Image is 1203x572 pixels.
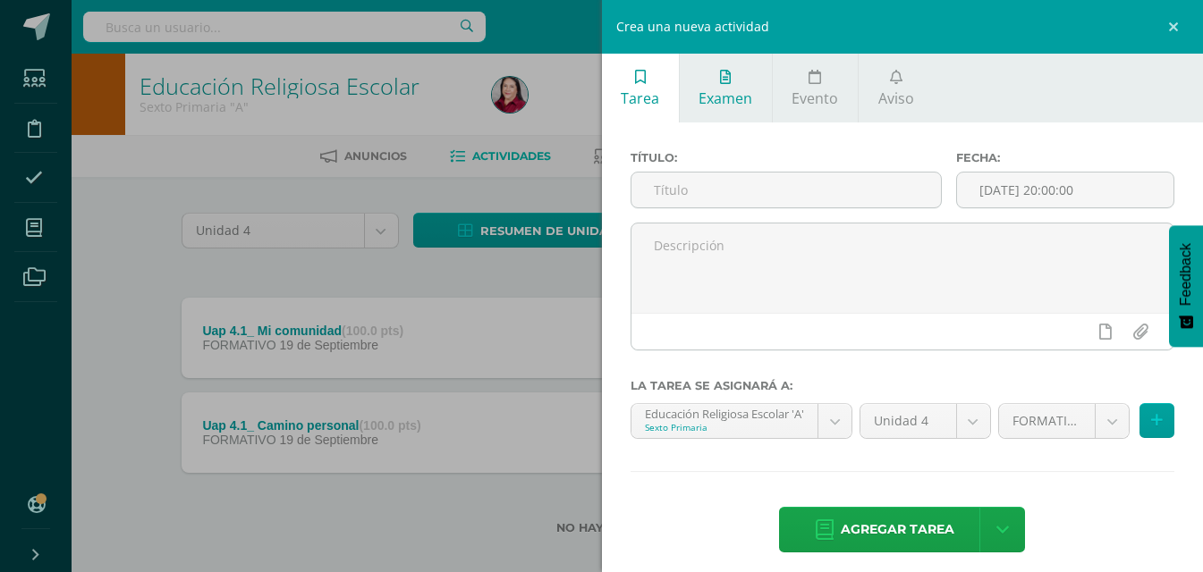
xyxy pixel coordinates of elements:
[792,88,838,108] span: Evento
[878,88,914,108] span: Aviso
[860,404,989,438] a: Unidad 4
[602,54,679,122] a: Tarea
[999,404,1130,438] a: FORMATIVO (70.0%)
[841,508,954,551] span: Agregar tarea
[631,404,852,438] a: Educación Religiosa Escolar 'A'Sexto Primaria
[1012,404,1082,438] span: FORMATIVO (70.0%)
[699,88,752,108] span: Examen
[645,404,805,421] div: Educación Religiosa Escolar 'A'
[956,151,1174,164] label: Fecha:
[773,54,858,122] a: Evento
[874,404,942,438] span: Unidad 4
[1169,225,1203,347] button: Feedback - Mostrar encuesta
[957,172,1173,207] input: Fecha de entrega
[631,172,941,207] input: Título
[621,88,659,108] span: Tarea
[680,54,772,122] a: Examen
[631,151,942,164] label: Título:
[645,421,805,433] div: Sexto Primaria
[859,54,933,122] a: Aviso
[631,379,1175,392] label: La tarea se asignará a:
[1178,243,1194,306] span: Feedback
